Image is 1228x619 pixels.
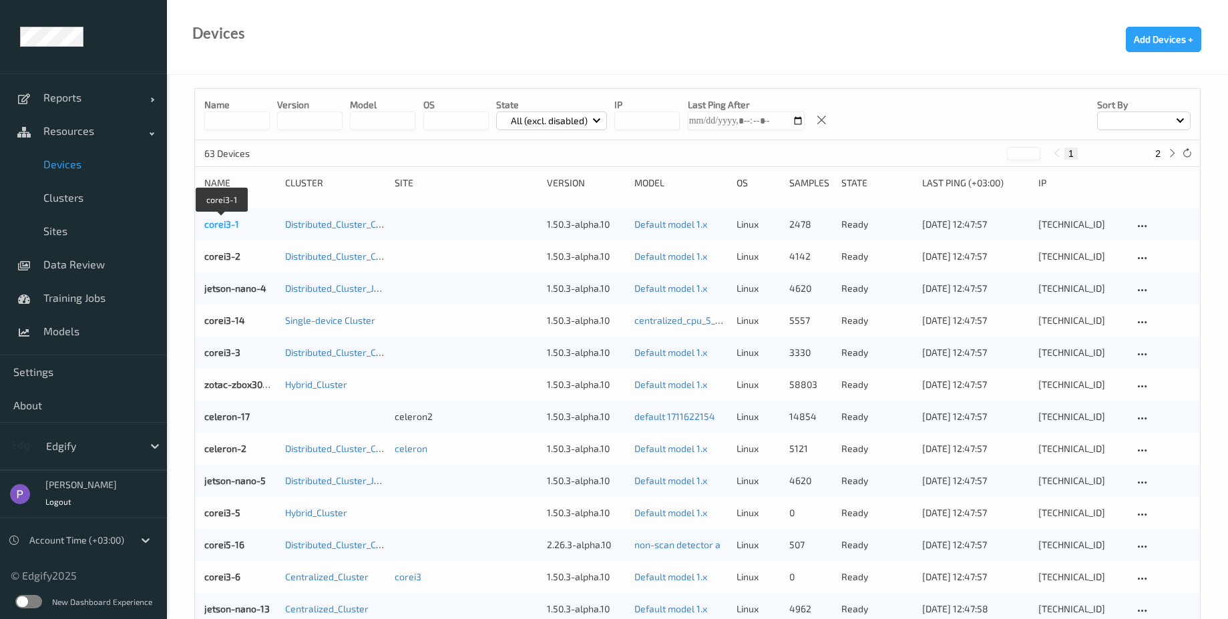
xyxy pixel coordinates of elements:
[285,443,404,454] a: Distributed_Cluster_Celeron
[789,538,832,552] div: 507
[285,347,398,358] a: Distributed_Cluster_Corei3
[737,218,779,231] p: linux
[841,506,913,520] p: ready
[285,250,398,262] a: Distributed_Cluster_Corei3
[841,570,913,584] p: ready
[285,176,385,190] div: Cluster
[395,443,427,454] a: celeron
[204,603,270,614] a: jetson-nano-13
[1038,176,1124,190] div: ip
[285,539,398,550] a: Distributed_Cluster_Corei5
[395,176,538,190] div: Site
[634,315,903,326] a: centralized_cpu_5_epochs [DATE] 06:59 [DATE] 03:59 Auto Save
[737,282,779,295] p: linux
[688,98,805,112] p: Last Ping After
[547,570,626,584] div: 1.50.3-alpha.10
[204,176,276,190] div: Name
[285,507,347,518] a: Hybrid_Cluster
[423,98,489,112] p: OS
[922,442,1029,455] div: [DATE] 12:47:57
[1038,378,1124,391] div: [TECHNICAL_ID]
[922,602,1029,616] div: [DATE] 12:47:58
[547,314,626,327] div: 1.50.3-alpha.10
[1038,602,1124,616] div: [TECHNICAL_ID]
[285,571,369,582] a: Centralized_Cluster
[547,506,626,520] div: 1.50.3-alpha.10
[285,603,369,614] a: Centralized_Cluster
[737,314,779,327] p: linux
[204,571,240,582] a: corei3-6
[204,539,244,550] a: corei5-16
[277,98,343,112] p: version
[841,176,913,190] div: State
[285,218,398,230] a: Distributed_Cluster_Corei3
[922,314,1029,327] div: [DATE] 12:47:57
[922,538,1029,552] div: [DATE] 12:47:57
[841,378,913,391] p: ready
[350,98,415,112] p: model
[789,346,832,359] div: 3330
[547,602,626,616] div: 1.50.3-alpha.10
[841,314,913,327] p: ready
[634,347,707,358] a: Default model 1.x
[204,98,270,112] p: Name
[547,378,626,391] div: 1.50.3-alpha.10
[922,176,1029,190] div: Last Ping (+03:00)
[789,410,832,423] div: 14854
[204,379,281,390] a: zotac-zbox3060-1
[1038,250,1124,263] div: [TECHNICAL_ID]
[506,114,592,128] p: All (excl. disabled)
[395,571,421,582] a: corei3
[922,378,1029,391] div: [DATE] 12:47:57
[634,539,721,550] a: non-scan detector a
[841,218,913,231] p: ready
[204,443,246,454] a: celeron-2
[841,410,913,423] p: ready
[547,538,626,552] div: 2.26.3-alpha.10
[204,347,240,358] a: corei3-3
[204,315,245,326] a: corei3-14
[922,250,1029,263] div: [DATE] 12:47:57
[841,282,913,295] p: ready
[737,378,779,391] p: linux
[634,218,707,230] a: Default model 1.x
[1038,538,1124,552] div: [TECHNICAL_ID]
[1038,314,1124,327] div: [TECHNICAL_ID]
[841,346,913,359] p: ready
[1126,27,1201,52] button: Add Devices +
[737,570,779,584] p: linux
[204,147,304,160] p: 63 Devices
[922,218,1029,231] div: [DATE] 12:47:57
[737,506,779,520] p: linux
[1038,506,1124,520] div: [TECHNICAL_ID]
[547,410,626,423] div: 1.50.3-alpha.10
[204,250,240,262] a: corei3-2
[204,507,240,518] a: corei3-5
[634,176,727,190] div: Model
[634,507,707,518] a: Default model 1.x
[634,379,707,390] a: Default model 1.x
[634,475,707,486] a: Default model 1.x
[204,411,250,422] a: celeron-17
[634,250,707,262] a: Default model 1.x
[1038,570,1124,584] div: [TECHNICAL_ID]
[547,218,626,231] div: 1.50.3-alpha.10
[737,410,779,423] p: linux
[789,282,832,295] div: 4620
[789,474,832,487] div: 4620
[1097,98,1191,112] p: Sort by
[922,570,1029,584] div: [DATE] 12:47:57
[789,442,832,455] div: 5121
[789,218,832,231] div: 2478
[789,314,832,327] div: 5557
[547,442,626,455] div: 1.50.3-alpha.10
[789,378,832,391] div: 58803
[204,282,266,294] a: jetson-nano-4
[789,570,832,584] div: 0
[789,250,832,263] div: 4142
[634,603,707,614] a: Default model 1.x
[841,250,913,263] p: ready
[547,282,626,295] div: 1.50.3-alpha.10
[634,443,707,454] a: Default model 1.x
[737,176,779,190] div: OS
